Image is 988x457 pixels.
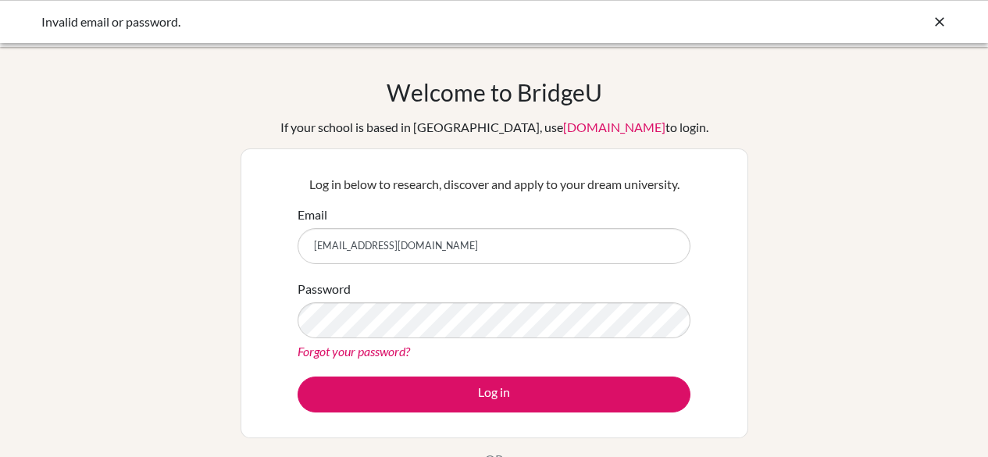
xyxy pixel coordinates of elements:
[298,280,351,298] label: Password
[298,175,690,194] p: Log in below to research, discover and apply to your dream university.
[280,118,708,137] div: If your school is based in [GEOGRAPHIC_DATA], use to login.
[298,205,327,224] label: Email
[298,344,410,359] a: Forgot your password?
[387,78,602,106] h1: Welcome to BridgeU
[298,377,690,412] button: Log in
[563,120,665,134] a: [DOMAIN_NAME]
[41,12,713,31] div: Invalid email or password.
